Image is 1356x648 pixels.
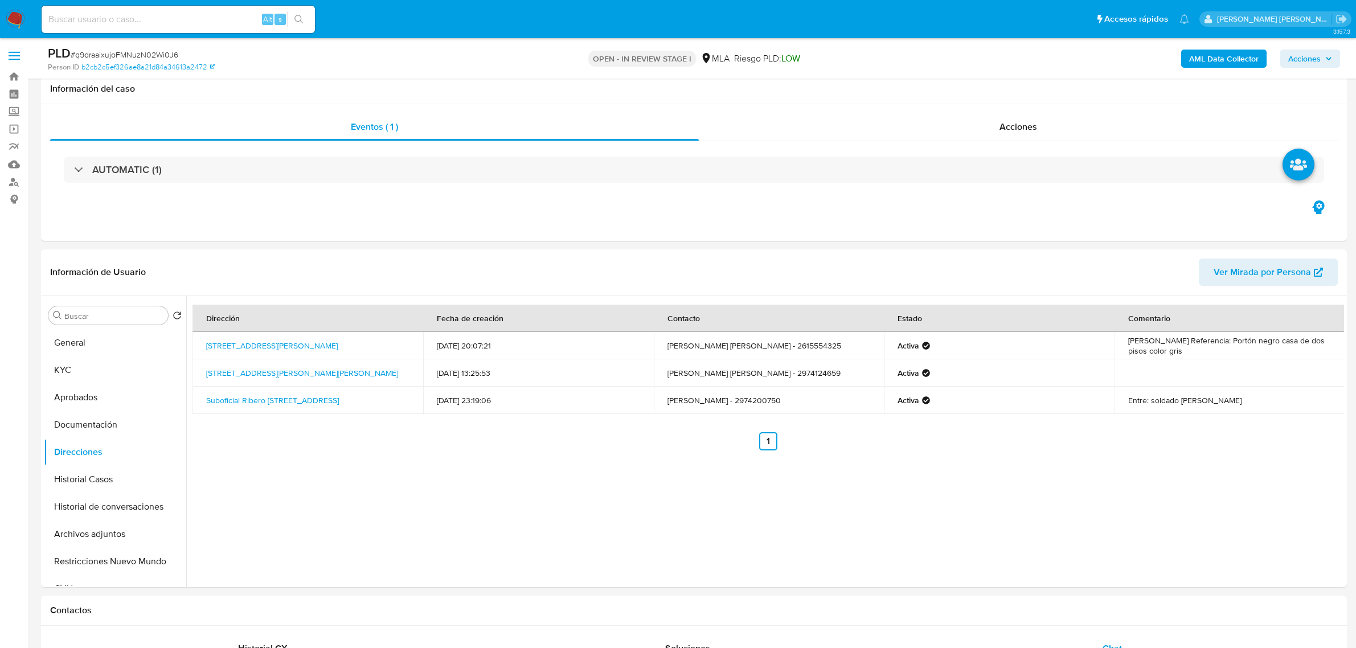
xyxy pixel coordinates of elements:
h3: AUTOMATIC (1) [92,163,162,176]
nav: Paginación [192,432,1344,450]
span: Acciones [1288,50,1321,68]
button: Volver al orden por defecto [173,311,182,323]
a: [STREET_ADDRESS][PERSON_NAME] [206,340,338,351]
td: [DATE] 20:07:21 [423,332,654,359]
button: Restricciones Nuevo Mundo [44,548,186,575]
b: PLD [48,44,71,62]
td: [PERSON_NAME] [PERSON_NAME] - 2615554325 [654,332,884,359]
input: Buscar usuario o caso... [42,12,315,27]
button: Archivos adjuntos [44,520,186,548]
strong: Activa [898,395,919,405]
button: Acciones [1280,50,1340,68]
button: Historial Casos [44,466,186,493]
button: Direcciones [44,438,186,466]
h1: Contactos [50,605,1338,616]
input: Buscar [64,311,163,321]
span: Ver Mirada por Persona [1214,259,1311,286]
a: Ir a la página 1 [759,432,777,450]
th: Estado [884,305,1115,332]
h1: Información del caso [50,83,1338,95]
button: CVU [44,575,186,602]
td: [PERSON_NAME] Referencia: Portón negro casa de dos pisos color gris [1115,332,1345,359]
td: [PERSON_NAME] [PERSON_NAME] - 2974124659 [654,359,884,387]
span: Riesgo PLD: [734,52,800,65]
div: AUTOMATIC (1) [64,157,1324,183]
b: AML Data Collector [1189,50,1259,68]
th: Comentario [1115,305,1345,332]
span: s [278,14,282,24]
button: Buscar [53,311,62,320]
td: [PERSON_NAME] - 2974200750 [654,387,884,414]
button: AML Data Collector [1181,50,1267,68]
td: [DATE] 23:19:06 [423,387,654,414]
button: General [44,329,186,356]
a: Suboficial Ribero [STREET_ADDRESS] [206,395,339,406]
button: search-icon [287,11,310,27]
span: Eventos ( 1 ) [351,120,398,133]
strong: Activa [898,341,919,351]
a: Notificaciones [1179,14,1189,24]
td: Entre: soldado [PERSON_NAME] [1115,387,1345,414]
h1: Información de Usuario [50,266,146,278]
button: Documentación [44,411,186,438]
button: Aprobados [44,384,186,411]
a: [STREET_ADDRESS][PERSON_NAME][PERSON_NAME] [206,367,398,379]
p: mayra.pernia@mercadolibre.com [1217,14,1332,24]
span: Accesos rápidos [1104,13,1168,25]
a: Salir [1335,13,1347,25]
span: Acciones [999,120,1037,133]
a: b2cb2c5ef326ae8a21d84a34613a2472 [81,62,215,72]
span: # q9draaixujoFMNuzN02Wi0J6 [71,49,178,60]
div: MLA [700,52,730,65]
td: [DATE] 13:25:53 [423,359,654,387]
span: Alt [263,14,272,24]
button: Ver Mirada por Persona [1199,259,1338,286]
th: Contacto [654,305,884,332]
strong: Activa [898,368,919,378]
th: Fecha de creación [423,305,654,332]
button: KYC [44,356,186,384]
span: LOW [781,52,800,65]
button: Historial de conversaciones [44,493,186,520]
b: Person ID [48,62,79,72]
p: OPEN - IN REVIEW STAGE I [588,51,696,67]
th: Dirección [192,305,423,332]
